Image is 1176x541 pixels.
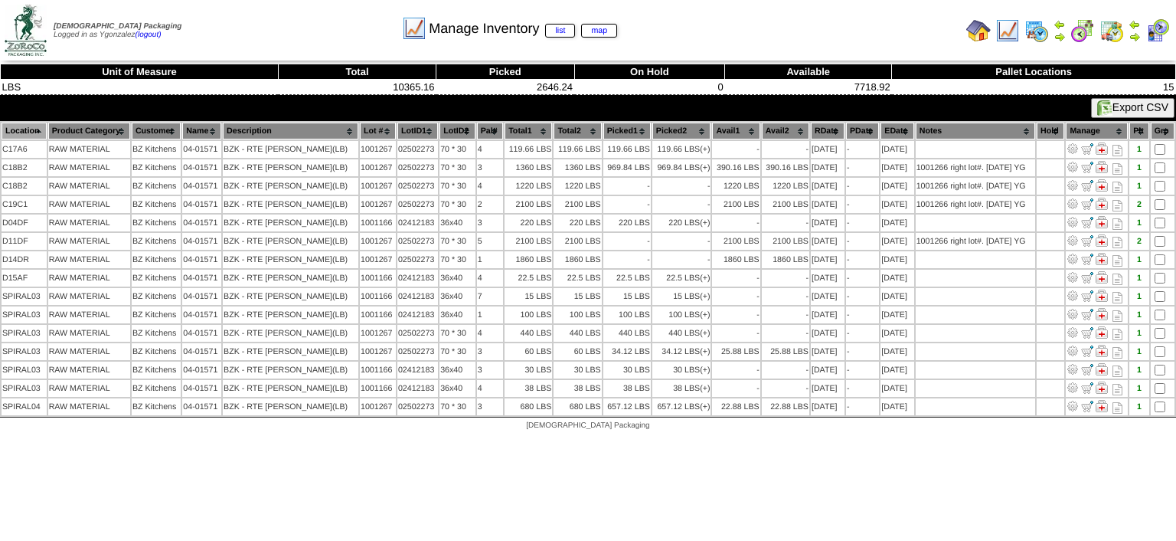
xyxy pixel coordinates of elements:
td: 2100 LBS [762,233,809,250]
span: Logged in as Ygonzalez [54,22,181,39]
i: Note [1112,145,1122,156]
td: 15 LBS [652,288,711,305]
td: 390.16 LBS [762,159,809,176]
img: Manage Hold [1096,382,1108,394]
td: [DATE] [811,270,844,287]
img: Manage Hold [1096,400,1108,412]
td: 36x40 [439,288,475,305]
td: 02502273 [397,178,438,195]
td: 22.5 LBS [554,270,601,287]
th: Total [278,64,436,80]
th: Pallet Locations [892,64,1176,80]
td: 70 * 30 [439,141,475,158]
img: Manage Hold [1096,308,1108,320]
td: C18B2 [2,178,47,195]
img: Adjust [1067,143,1079,155]
td: 1001267 [360,159,396,176]
img: Move [1081,271,1093,284]
td: 1001267 [360,233,396,250]
img: excel.gif [1097,100,1112,116]
td: - [846,159,879,176]
td: 4 [477,141,503,158]
td: 220 LBS [652,215,711,231]
td: 1001267 [360,141,396,158]
td: 04-01571 [182,215,221,231]
td: 2100 LBS [712,196,759,213]
img: Manage Hold [1096,216,1108,228]
td: 2100 LBS [505,233,552,250]
img: Manage Hold [1096,326,1108,339]
td: 100 LBS [554,307,601,323]
td: 70 * 30 [439,251,475,268]
td: [DATE] [880,251,913,268]
td: C18B2 [2,159,47,176]
td: [DATE] [880,141,913,158]
td: 2100 LBS [554,233,601,250]
img: Adjust [1067,271,1079,284]
td: - [846,196,879,213]
th: EDate [880,123,913,139]
i: Note [1112,292,1122,303]
img: Adjust [1067,253,1079,265]
img: calendarblend.gif [1070,18,1095,43]
div: (+) [700,145,710,154]
td: RAW MATERIAL [48,159,130,176]
td: [DATE] [811,196,844,213]
td: BZ Kitchens [132,288,181,305]
td: C19C1 [2,196,47,213]
img: Move [1081,253,1093,265]
img: arrowright.gif [1053,31,1066,43]
th: Unit of Measure [1,64,279,80]
td: 04-01571 [182,159,221,176]
td: 70 * 30 [439,196,475,213]
img: Adjust [1067,308,1079,320]
td: 1860 LBS [554,251,601,268]
td: - [846,251,879,268]
td: 220 LBS [554,215,601,231]
td: BZK - RTE [PERSON_NAME](LB) [223,141,358,158]
th: Plt [1129,123,1148,139]
td: BZK - RTE [PERSON_NAME](LB) [223,215,358,231]
img: Adjust [1067,400,1079,412]
td: 04-01571 [182,307,221,323]
td: - [762,215,809,231]
td: 0 [574,80,725,95]
td: - [712,215,759,231]
th: Avail2 [762,123,809,139]
td: 10365.16 [278,80,436,95]
img: Move [1081,290,1093,302]
td: 4 [477,178,503,195]
td: 1860 LBS [762,251,809,268]
td: 1001266 right lot#. [DATE] YG [916,178,1035,195]
div: 2 [1130,237,1148,246]
td: [DATE] [880,270,913,287]
td: 100 LBS [505,307,552,323]
td: 2100 LBS [554,196,601,213]
td: 02412183 [397,307,438,323]
i: Note [1112,182,1122,193]
td: BZ Kitchens [132,215,181,231]
td: 1001166 [360,288,396,305]
td: LBS [1,80,279,95]
td: 969.84 LBS [652,159,711,176]
td: [DATE] [811,233,844,250]
img: Adjust [1067,290,1079,302]
th: Picked1 [603,123,651,139]
i: Note [1112,274,1122,285]
img: Adjust [1067,345,1079,357]
td: 969.84 LBS [603,159,651,176]
th: Product Category [48,123,130,139]
td: 119.66 LBS [603,141,651,158]
td: BZK - RTE [PERSON_NAME](LB) [223,233,358,250]
td: 2646.24 [436,80,575,95]
td: [DATE] [811,141,844,158]
td: 1220 LBS [712,178,759,195]
td: BZ Kitchens [132,307,181,323]
img: Adjust [1067,326,1079,339]
td: D11DF [2,233,47,250]
th: Total2 [554,123,601,139]
img: Manage Hold [1096,143,1108,155]
th: Description [223,123,358,139]
div: (+) [700,163,710,172]
img: Move [1081,382,1093,394]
